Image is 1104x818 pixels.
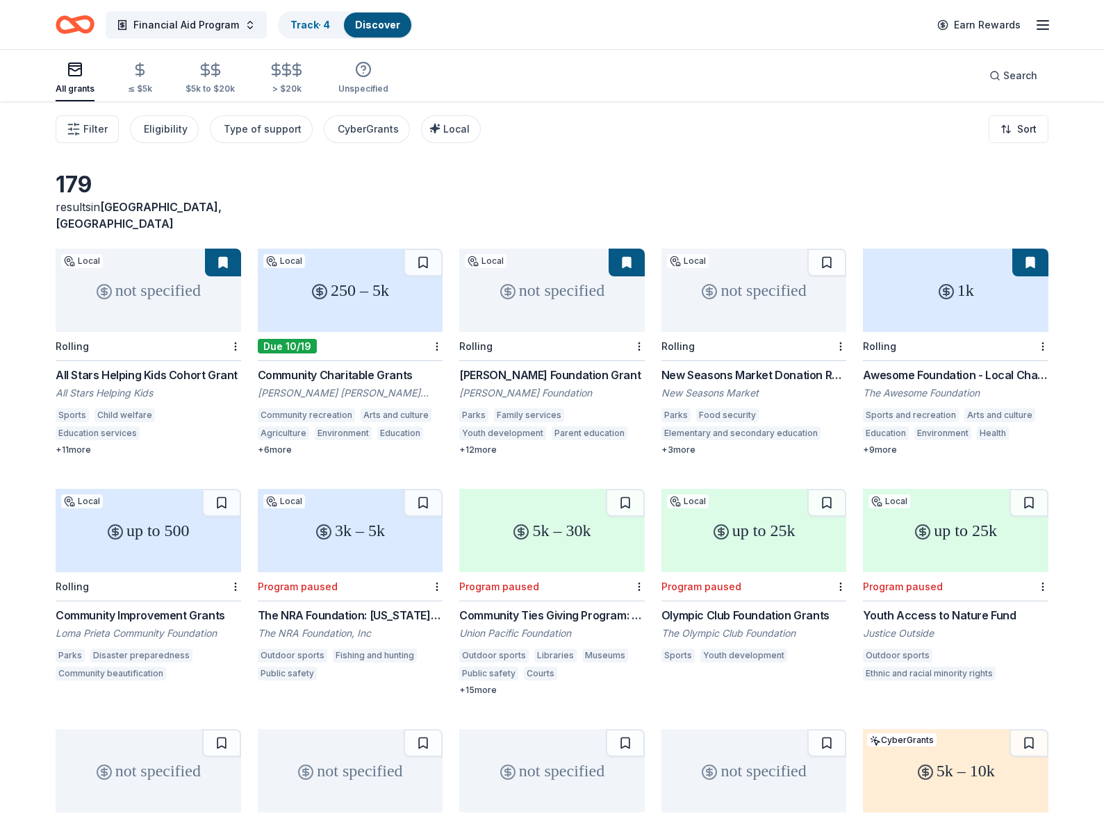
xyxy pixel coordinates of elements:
[258,607,443,624] div: The NRA Foundation: [US_STATE] – North CAN Grants
[56,649,85,662] div: Parks
[315,426,372,440] div: Environment
[863,729,1048,812] div: 5k – 10k
[56,367,241,383] div: All Stars Helping Kids Cohort Grant
[56,200,222,231] span: [GEOGRAPHIC_DATA], [GEOGRAPHIC_DATA]
[863,249,1048,456] a: 1kRollingAwesome Foundation - Local Chapter GrantsThe Awesome FoundationSports and recreationArts...
[459,340,493,352] div: Rolling
[552,426,627,440] div: Parent education
[338,121,399,137] div: CyberGrants
[56,607,241,624] div: Community Improvement Grants
[661,386,847,400] div: New Seasons Market
[56,340,89,352] div: Rolling
[258,581,338,592] div: Program paused
[258,626,443,640] div: The NRA Foundation, Inc
[863,367,1048,383] div: Awesome Foundation - Local Chapter Grants
[56,199,241,232] div: results
[661,249,847,456] a: not specifiedLocalRollingNew Seasons Market Donation RequestsNew Seasons MarketParksFood security...
[661,367,847,383] div: New Seasons Market Donation Requests
[863,581,943,592] div: Program paused
[186,56,235,101] button: $5k to $20k
[524,667,557,681] div: Courts
[443,123,470,135] span: Local
[258,408,355,422] div: Community recreation
[459,249,645,332] div: not specified
[361,408,431,422] div: Arts and culture
[459,667,518,681] div: Public safety
[56,489,241,572] div: up to 500
[258,444,443,456] div: + 6 more
[661,249,847,332] div: not specified
[56,729,241,812] div: not specified
[258,249,443,456] a: 250 – 5kLocalDue 10/19Community Charitable Grants[PERSON_NAME] [PERSON_NAME] Community Foundation...
[661,340,695,352] div: Rolling
[459,367,645,383] div: [PERSON_NAME] Foundation Grant
[258,649,327,662] div: Outdoor sports
[56,83,94,94] div: All grants
[133,17,239,33] span: Financial Aid Program
[56,249,241,456] a: not specifiedLocalRollingAll Stars Helping Kids Cohort GrantAll Stars Helping KidsSportsChild wel...
[459,626,645,640] div: Union Pacific Foundation
[459,607,645,624] div: Community Ties Giving Program: Local Grants
[56,56,94,101] button: All grants
[56,581,89,592] div: Rolling
[56,115,119,143] button: Filter
[258,426,309,440] div: Agriculture
[61,494,103,508] div: Local
[258,729,443,812] div: not specified
[56,626,241,640] div: Loma Prieta Community Foundation
[534,649,577,662] div: Libraries
[421,115,481,143] button: Local
[263,494,305,508] div: Local
[268,56,305,101] button: > $20k
[56,171,241,199] div: 179
[863,340,896,352] div: Rolling
[128,56,152,101] button: ≤ $5k
[258,667,317,681] div: Public safety
[661,408,691,422] div: Parks
[661,489,847,667] a: up to 25kLocalProgram pausedOlympic Club Foundation GrantsThe Olympic Club FoundationSportsYouth ...
[338,56,388,101] button: Unspecified
[661,607,847,624] div: Olympic Club Foundation Grants
[459,386,645,400] div: [PERSON_NAME] Foundation
[863,489,1048,685] a: up to 25kLocalProgram pausedYouth Access to Nature FundJustice OutsideOutdoor sportsEthnic and ra...
[56,8,94,41] a: Home
[661,626,847,640] div: The Olympic Club Foundation
[90,649,192,662] div: Disaster preparedness
[459,649,529,662] div: Outdoor sports
[667,254,709,268] div: Local
[106,11,267,39] button: Financial Aid Program
[258,386,443,400] div: [PERSON_NAME] [PERSON_NAME] Community Foundation
[661,581,741,592] div: Program paused
[978,62,1048,90] button: Search
[863,426,909,440] div: Education
[863,408,959,422] div: Sports and recreation
[977,426,1009,440] div: Health
[130,115,199,143] button: Eligibility
[863,386,1048,400] div: The Awesome Foundation
[582,649,628,662] div: Museums
[210,115,313,143] button: Type of support
[661,489,847,572] div: up to 25k
[324,115,410,143] button: CyberGrants
[863,444,1048,456] div: + 9 more
[929,12,1029,37] a: Earn Rewards
[459,685,645,696] div: + 15 more
[863,489,1048,572] div: up to 25k
[863,607,1048,624] div: Youth Access to Nature Fund
[258,489,443,572] div: 3k – 5k
[863,667,996,681] div: Ethnic and racial minority rights
[459,489,645,572] div: 5k – 30k
[258,339,317,353] div: Due 10/19
[333,649,417,662] div: Fishing and hunting
[914,426,971,440] div: Environment
[989,115,1048,143] button: Sort
[258,489,443,685] a: 3k – 5kLocalProgram pausedThe NRA Foundation: [US_STATE] – North CAN GrantsThe NRA Foundation, In...
[56,200,222,231] span: in
[1017,121,1037,137] span: Sort
[56,426,140,440] div: Education services
[186,83,235,94] div: $5k to $20k
[459,489,645,696] a: 5k – 30kProgram pausedCommunity Ties Giving Program: Local GrantsUnion Pacific FoundationOutdoor ...
[465,254,506,268] div: Local
[459,729,645,812] div: not specified
[661,729,847,812] div: not specified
